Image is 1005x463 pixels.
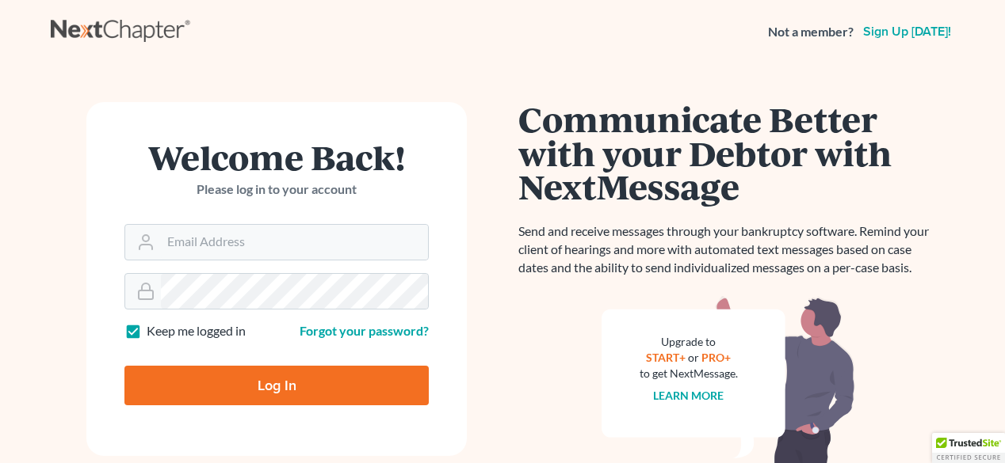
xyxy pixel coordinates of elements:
[147,322,246,340] label: Keep me logged in
[702,351,732,364] a: PRO+
[689,351,700,364] span: or
[860,25,954,38] a: Sign up [DATE]!
[768,23,854,41] strong: Not a member?
[654,389,724,402] a: Learn more
[124,140,429,174] h1: Welcome Back!
[640,366,738,381] div: to get NextMessage.
[161,225,428,260] input: Email Address
[300,323,429,338] a: Forgot your password?
[932,433,1005,463] div: TrustedSite Certified
[640,334,738,350] div: Upgrade to
[647,351,686,364] a: START+
[124,366,429,405] input: Log In
[124,180,429,199] p: Please log in to your account
[518,222,938,277] p: Send and receive messages through your bankruptcy software. Remind your client of hearings and mo...
[518,102,938,203] h1: Communicate Better with your Debtor with NextMessage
